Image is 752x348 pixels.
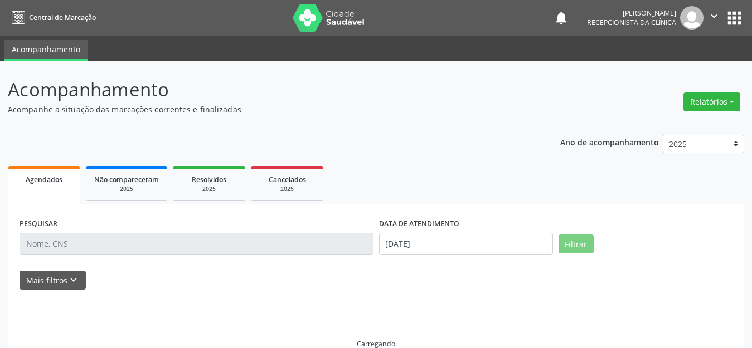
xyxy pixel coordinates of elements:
a: Acompanhamento [4,40,88,61]
label: PESQUISAR [20,215,57,233]
p: Ano de acompanhamento [560,135,659,149]
div: 2025 [181,185,237,193]
p: Acompanhamento [8,76,523,104]
span: Central de Marcação [29,13,96,22]
button: Filtrar [559,234,594,253]
button:  [704,6,725,30]
a: Central de Marcação [8,8,96,27]
button: Mais filtroskeyboard_arrow_down [20,271,86,290]
button: Relatórios [683,92,740,111]
i: keyboard_arrow_down [67,274,80,286]
span: Não compareceram [94,175,159,184]
span: Cancelados [269,175,306,184]
div: 2025 [259,185,315,193]
span: Recepcionista da clínica [587,18,676,27]
input: Nome, CNS [20,233,373,255]
img: img [680,6,704,30]
button: notifications [554,10,569,26]
div: [PERSON_NAME] [587,8,676,18]
i:  [708,10,720,22]
p: Acompanhe a situação das marcações correntes e finalizadas [8,104,523,115]
span: Resolvidos [192,175,226,184]
div: 2025 [94,185,159,193]
span: Agendados [26,175,62,184]
label: DATA DE ATENDIMENTO [379,215,459,233]
input: Selecione um intervalo [379,233,553,255]
button: apps [725,8,744,28]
